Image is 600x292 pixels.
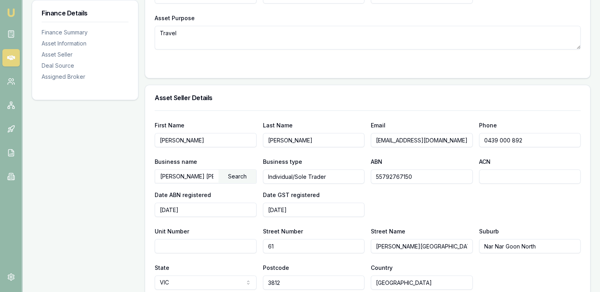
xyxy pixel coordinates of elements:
[155,228,189,235] label: Unit Number
[155,158,197,165] label: Business name
[263,228,303,235] label: Street Number
[263,122,293,129] label: Last Name
[371,264,393,271] label: Country
[263,158,302,165] label: Business type
[155,95,581,101] h3: Asset Seller Details
[155,192,211,198] label: Date ABN registered
[155,203,257,217] input: YYYY-MM-DD
[42,73,128,81] div: Assigned Broker
[155,264,169,271] label: State
[42,51,128,59] div: Asset Seller
[42,28,128,36] div: Finance Summary
[479,122,497,129] label: Phone
[42,62,128,70] div: Deal Source
[371,122,385,129] label: Email
[6,8,16,17] img: emu-icon-u.png
[263,264,289,271] label: Postcode
[155,170,219,182] input: Enter business name
[371,158,382,165] label: ABN
[42,10,128,16] h3: Finance Details
[155,122,184,129] label: First Name
[371,228,405,235] label: Street Name
[155,26,581,49] textarea: Travel
[263,203,365,217] input: YYYY-MM-DD
[263,192,320,198] label: Date GST registered
[42,40,128,47] div: Asset Information
[479,228,499,235] label: Suburb
[479,158,491,165] label: ACN
[155,15,195,21] label: Asset Purpose
[219,170,256,183] div: Search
